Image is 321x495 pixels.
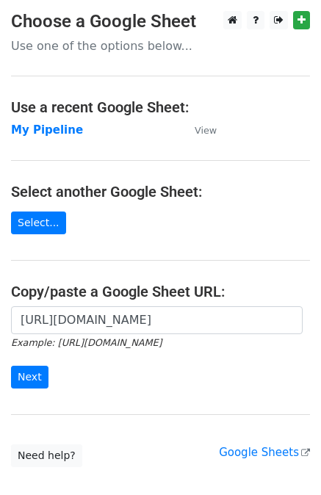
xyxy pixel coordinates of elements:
[11,212,66,234] a: Select...
[11,38,310,54] p: Use one of the options below...
[11,98,310,116] h4: Use a recent Google Sheet:
[11,123,83,137] a: My Pipeline
[219,446,310,459] a: Google Sheets
[11,11,310,32] h3: Choose a Google Sheet
[11,283,310,300] h4: Copy/paste a Google Sheet URL:
[11,183,310,200] h4: Select another Google Sheet:
[11,306,303,334] input: Paste your Google Sheet URL here
[180,123,217,137] a: View
[11,366,48,389] input: Next
[248,424,321,495] iframe: Chat Widget
[11,337,162,348] small: Example: [URL][DOMAIN_NAME]
[11,444,82,467] a: Need help?
[195,125,217,136] small: View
